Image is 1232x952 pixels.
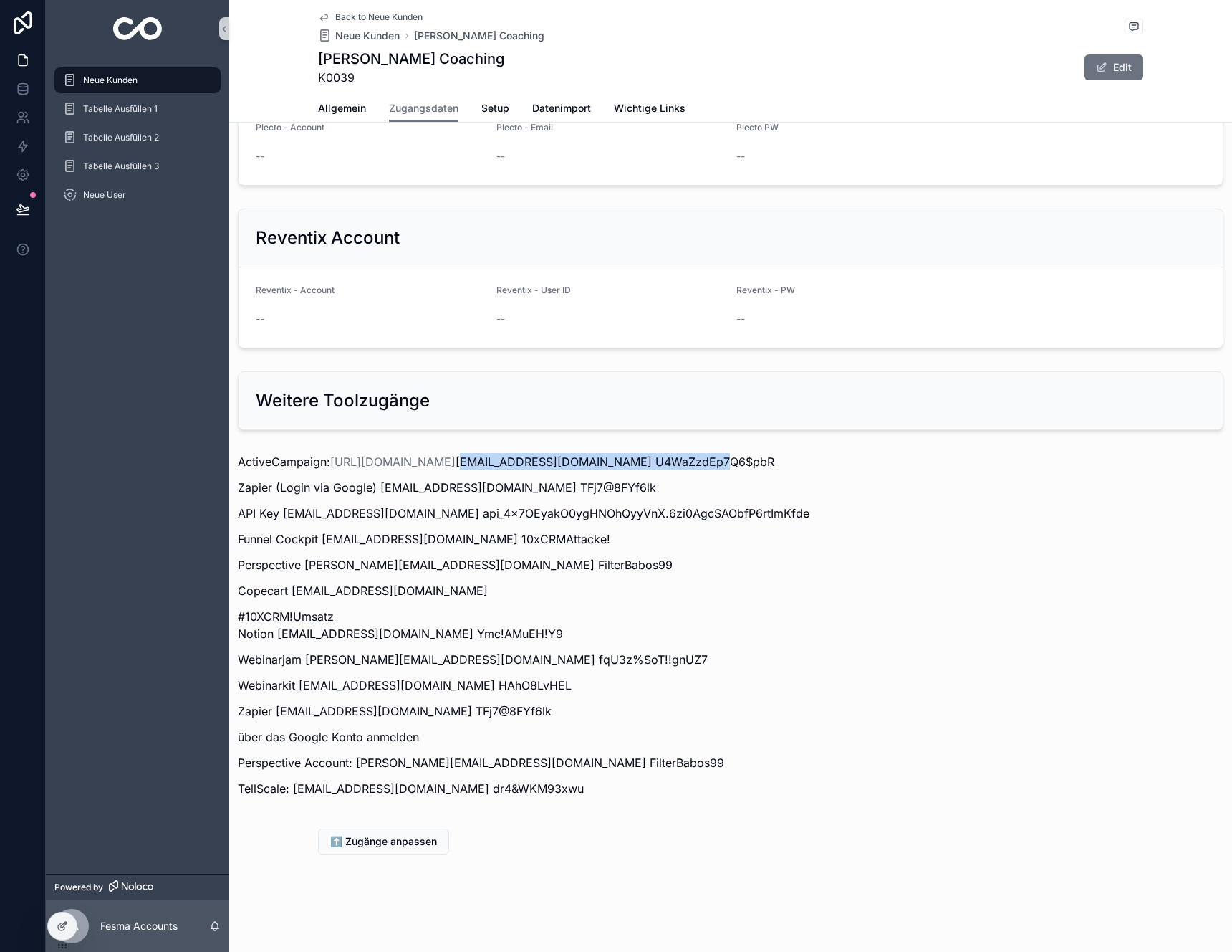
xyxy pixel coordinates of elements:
span: Wichtige Links [614,101,685,115]
span: Neue Kunden [335,29,400,43]
a: Datenimport [532,95,591,124]
a: Tabelle Ausfüllen 1 [54,96,221,122]
a: Setup [481,95,509,124]
span: Reventix - PW [736,285,795,295]
span: -- [496,149,505,163]
a: Wichtige Links [614,95,685,124]
a: Neue User [54,182,221,208]
p: Zapier (Login via Google) [EMAIL_ADDRESS][DOMAIN_NAME] TFj7@8FYf6lk [238,479,1223,496]
span: Plecto - Account [256,122,324,133]
span: -- [736,149,745,163]
span: K0039 [318,69,504,86]
span: -- [256,312,264,326]
span: Powered by [54,882,103,893]
span: ⬆️ Zugänge anpassen [330,834,437,849]
button: ⬆️ Zugänge anpassen [318,829,449,855]
a: Tabelle Ausfüllen 2 [54,125,221,151]
span: -- [256,149,264,163]
button: Edit [1084,54,1143,80]
a: Tabelle Ausfüllen 3 [54,153,221,179]
div: scrollable content [46,57,229,227]
p: Funnel Cockpit [EMAIL_ADDRESS][DOMAIN_NAME] 10xCRMAttacke! [238,530,1223,548]
p: Copecart [EMAIL_ADDRESS][DOMAIN_NAME] [238,582,1223,599]
span: Neue Kunden [83,75,138,86]
h1: [PERSON_NAME] Coaching [318,49,504,69]
span: -- [736,312,745,326]
p: Fesma Accounts [100,919,178,933]
span: Plecto PW [736,122,779,133]
p: Zapier [EMAIL_ADDRESS][DOMAIN_NAME] TFj7@8FYf6lk [238,703,1223,720]
p: API Key [EMAIL_ADDRESS][DOMAIN_NAME] api_4x7OEyakO0ygHNOhQyyVnX.6zi0AgcSAObfP6rtImKfde [238,505,1223,522]
span: Tabelle Ausfüllen 2 [83,132,159,143]
img: App logo [113,17,163,40]
span: Datenimport [532,101,591,115]
p: Notion [EMAIL_ADDRESS][DOMAIN_NAME] Ymc!AMuEH!Y9 [238,625,1223,642]
h2: Weitere Toolzugänge [256,389,430,412]
span: -- [496,312,505,326]
a: Back to Neue Kunden [318,11,423,23]
a: Neue Kunden [318,29,400,43]
span: Neue User [83,189,126,201]
span: Back to Neue Kunden [335,11,423,23]
p: TellScale: [EMAIL_ADDRESS][DOMAIN_NAME] dr4&WKM93xwu [238,780,1223,797]
span: Zugangsdaten [389,101,458,115]
a: [PERSON_NAME] Coaching [414,29,544,43]
span: Allgemein [318,101,366,115]
span: Tabelle Ausfüllen 3 [83,161,159,172]
p: Perspective Account: [PERSON_NAME][EMAIL_ADDRESS][DOMAIN_NAME] FilterBabos99 [238,754,1223,771]
a: Neue Kunden [54,67,221,93]
span: Plecto - Email [496,122,553,133]
p: über das Google Konto anmelden [238,728,1223,746]
span: Reventix - Account [256,285,335,295]
a: Allgemein [318,95,366,124]
h2: Reventix Account [256,227,400,249]
a: Zugangsdaten [389,95,458,123]
span: Setup [481,101,509,115]
p: Webinarkit [EMAIL_ADDRESS][DOMAIN_NAME] HAhO8LvHEL [238,677,1223,694]
a: Powered by [46,874,229,900]
p: ActiveCampaign: [EMAIL_ADDRESS][DOMAIN_NAME] U4WaZzdEp7Q6$pbR [238,453,1223,470]
p: Webinarjam [PERSON_NAME][EMAIL_ADDRESS][DOMAIN_NAME] fqU3z%SoT!!gnUZ7 [238,651,1223,668]
span: Tabelle Ausfüllen 1 [83,103,158,115]
div: #10XCRM!Umsatz [238,453,1223,797]
span: Reventix - User ID [496,285,571,295]
a: [URL][DOMAIN_NAME] [330,454,456,469]
p: Perspective [PERSON_NAME][EMAIL_ADDRESS][DOMAIN_NAME] FilterBabos99 [238,556,1223,573]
